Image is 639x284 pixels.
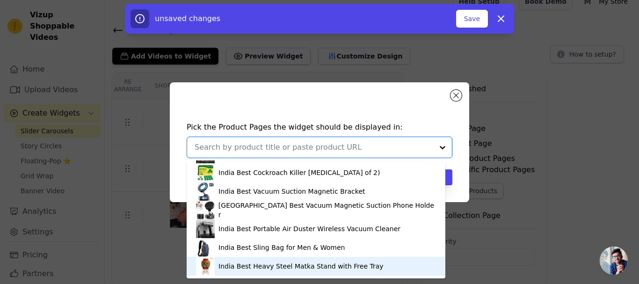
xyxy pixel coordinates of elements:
input: Search by product title or paste product URL [195,142,433,153]
img: product thumbnail [196,182,215,201]
div: [GEOGRAPHIC_DATA] Best Vacuum Magnetic Suction Phone Holder [218,201,436,219]
div: India Best Portable Air Duster Wireless Vacuum Cleaner [218,224,400,233]
div: India Best Heavy Steel Matka Stand with Free Tray [218,262,384,271]
div: India Best Sling Bag for Men & Women [218,243,345,252]
img: product thumbnail [196,219,215,238]
img: product thumbnail [196,201,215,219]
img: product thumbnail [196,238,215,257]
div: India Best Vacuum Suction Magnetic Bracket [218,187,365,196]
span: unsaved changes [155,14,220,23]
button: Save [456,10,488,28]
button: Close modal [450,90,462,101]
div: Open chat [600,247,628,275]
img: product thumbnail [196,163,215,182]
img: product thumbnail [196,257,215,276]
h4: Pick the Product Pages the widget should be displayed in: [187,122,452,133]
div: India Best Cockroach Killer [MEDICAL_DATA] of 2) [218,168,380,177]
